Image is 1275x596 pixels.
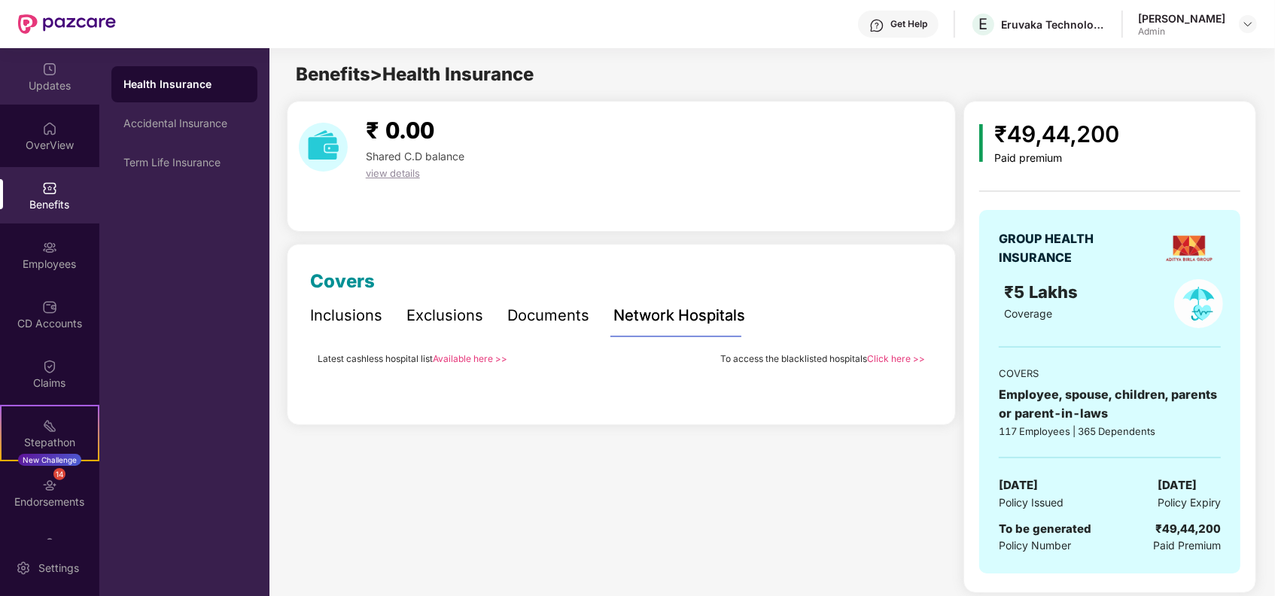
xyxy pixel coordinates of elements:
div: Health Insurance [123,77,245,92]
img: New Pazcare Logo [18,14,116,34]
img: insurerLogo [1163,222,1216,275]
div: Admin [1138,26,1225,38]
div: Inclusions [310,304,382,327]
span: Policy Number [999,539,1071,552]
img: icon [979,124,983,162]
div: ₹49,44,200 [995,117,1120,152]
img: svg+xml;base64,PHN2ZyBpZD0iQ2xhaW0iIHhtbG5zPSJodHRwOi8vd3d3LnczLm9yZy8yMDAwL3N2ZyIgd2lkdGg9IjIwIi... [42,359,57,374]
div: 117 Employees | 365 Dependents [999,424,1221,439]
img: svg+xml;base64,PHN2ZyBpZD0iU2V0dGluZy0yMHgyMCIgeG1sbnM9Imh0dHA6Ly93d3cudzMub3JnLzIwMDAvc3ZnIiB3aW... [16,561,31,576]
span: Coverage [1004,307,1052,320]
span: Policy Issued [999,494,1064,511]
span: To access the blacklisted hospitals [720,353,867,364]
span: [DATE] [1158,476,1197,494]
img: svg+xml;base64,PHN2ZyB4bWxucz0iaHR0cDovL3d3dy53My5vcmcvMjAwMC9zdmciIHdpZHRoPSIyMSIgaGVpZ2h0PSIyMC... [42,418,57,433]
div: GROUP HEALTH INSURANCE [999,230,1130,267]
img: svg+xml;base64,PHN2ZyBpZD0iVXBkYXRlZCIgeG1sbnM9Imh0dHA6Ly93d3cudzMub3JnLzIwMDAvc3ZnIiB3aWR0aD0iMj... [42,62,57,77]
a: Click here >> [867,353,925,364]
div: Exclusions [406,304,483,327]
img: svg+xml;base64,PHN2ZyBpZD0iSGVscC0zMngzMiIgeG1sbnM9Imh0dHA6Ly93d3cudzMub3JnLzIwMDAvc3ZnIiB3aWR0aD... [869,18,884,33]
span: Policy Expiry [1158,494,1221,511]
span: To be generated [999,521,1091,536]
div: [PERSON_NAME] [1138,11,1225,26]
img: svg+xml;base64,PHN2ZyBpZD0iSG9tZSIgeG1sbnM9Imh0dHA6Ly93d3cudzMub3JnLzIwMDAvc3ZnIiB3aWR0aD0iMjAiIG... [42,121,57,136]
img: svg+xml;base64,PHN2ZyBpZD0iRW1wbG95ZWVzIiB4bWxucz0iaHR0cDovL3d3dy53My5vcmcvMjAwMC9zdmciIHdpZHRoPS... [42,240,57,255]
div: Stepathon [2,435,98,450]
div: Documents [507,304,589,327]
img: policyIcon [1174,279,1223,328]
span: ₹ 0.00 [366,117,434,144]
img: svg+xml;base64,PHN2ZyBpZD0iQmVuZWZpdHMiIHhtbG5zPSJodHRwOi8vd3d3LnczLm9yZy8yMDAwL3N2ZyIgd2lkdGg9Ij... [42,181,57,196]
div: 14 [53,468,65,480]
div: Accidental Insurance [123,117,245,129]
span: E [979,15,988,33]
div: ₹49,44,200 [1155,520,1221,538]
a: Available here >> [433,353,507,364]
span: Benefits > Health Insurance [296,63,534,85]
span: Paid Premium [1153,537,1221,554]
div: COVERS [999,366,1221,381]
span: view details [366,167,420,179]
img: svg+xml;base64,PHN2ZyBpZD0iRHJvcGRvd24tMzJ4MzIiIHhtbG5zPSJodHRwOi8vd3d3LnczLm9yZy8yMDAwL3N2ZyIgd2... [1242,18,1254,30]
span: Latest cashless hospital list [318,353,433,364]
div: New Challenge [18,454,81,466]
img: svg+xml;base64,PHN2ZyBpZD0iTXlfT3JkZXJzIiBkYXRhLW5hbWU9Ik15IE9yZGVycyIgeG1sbnM9Imh0dHA6Ly93d3cudz... [42,537,57,552]
span: [DATE] [999,476,1038,494]
div: Network Hospitals [613,304,745,327]
div: Eruvaka Technologies Private Limited [1001,17,1106,32]
span: ₹5 Lakhs [1004,282,1082,302]
span: Shared C.D balance [366,150,464,163]
div: Paid premium [995,152,1120,165]
div: Employee, spouse, children, parents or parent-in-laws [999,385,1221,423]
div: Get Help [890,18,927,30]
div: Settings [34,561,84,576]
span: Covers [310,270,375,292]
img: svg+xml;base64,PHN2ZyBpZD0iQ0RfQWNjb3VudHMiIGRhdGEtbmFtZT0iQ0QgQWNjb3VudHMiIHhtbG5zPSJodHRwOi8vd3... [42,300,57,315]
img: svg+xml;base64,PHN2ZyBpZD0iRW5kb3JzZW1lbnRzIiB4bWxucz0iaHR0cDovL3d3dy53My5vcmcvMjAwMC9zdmciIHdpZH... [42,478,57,493]
img: download [299,123,348,172]
div: Term Life Insurance [123,157,245,169]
